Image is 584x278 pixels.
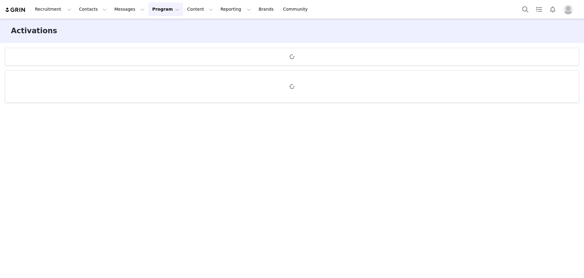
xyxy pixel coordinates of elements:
img: grin logo [5,7,26,13]
a: Community [280,2,314,16]
button: Profile [560,5,579,14]
button: Contacts [75,2,110,16]
button: Messages [111,2,148,16]
a: Brands [255,2,279,16]
h3: Activations [11,25,57,36]
button: Reporting [217,2,255,16]
button: Notifications [546,2,559,16]
img: placeholder-profile.jpg [563,5,573,14]
button: Recruitment [31,2,75,16]
a: Tasks [532,2,546,16]
button: Program [148,2,183,16]
button: Search [519,2,532,16]
button: Content [183,2,217,16]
